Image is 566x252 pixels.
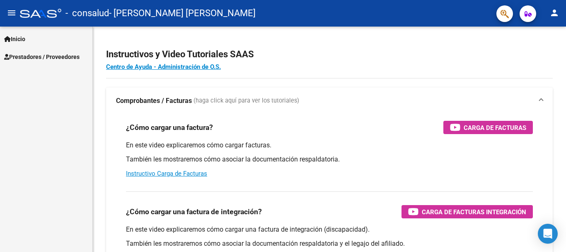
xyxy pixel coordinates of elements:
span: Carga de Facturas [464,122,526,133]
h3: ¿Cómo cargar una factura de integración? [126,206,262,218]
mat-icon: person [549,8,559,18]
span: - consalud [65,4,109,22]
span: - [PERSON_NAME] [PERSON_NAME] [109,4,256,22]
a: Instructivo Carga de Facturas [126,170,207,177]
span: Prestadores / Proveedores [4,52,80,61]
p: También les mostraremos cómo asociar la documentación respaldatoria y el legajo del afiliado. [126,239,533,248]
button: Carga de Facturas Integración [402,205,533,218]
span: Carga de Facturas Integración [422,207,526,217]
span: (haga click aquí para ver los tutoriales) [194,96,299,105]
span: Inicio [4,34,25,44]
p: También les mostraremos cómo asociar la documentación respaldatoria. [126,155,533,164]
div: Open Intercom Messenger [538,224,558,244]
button: Carga de Facturas [443,121,533,134]
mat-expansion-panel-header: Comprobantes / Facturas (haga click aquí para ver los tutoriales) [106,88,553,114]
h3: ¿Cómo cargar una factura? [126,122,213,133]
h2: Instructivos y Video Tutoriales SAAS [106,46,553,62]
mat-icon: menu [7,8,17,18]
p: En este video explicaremos cómo cargar una factura de integración (discapacidad). [126,225,533,234]
a: Centro de Ayuda - Administración de O.S. [106,63,221,71]
strong: Comprobantes / Facturas [116,96,192,105]
p: En este video explicaremos cómo cargar facturas. [126,141,533,150]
